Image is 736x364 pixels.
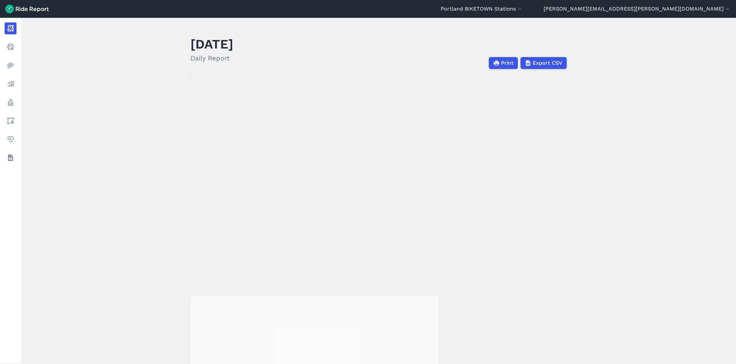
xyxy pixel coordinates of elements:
a: Datasets [5,152,17,164]
a: Areas [5,115,17,127]
button: Print [489,57,518,69]
h2: Daily Report [190,53,233,63]
a: Analyze [5,78,17,90]
button: [PERSON_NAME][EMAIL_ADDRESS][PERSON_NAME][DOMAIN_NAME] [544,5,731,13]
a: Heatmaps [5,59,17,71]
h1: [DATE] [190,35,233,53]
a: Health [5,133,17,145]
a: Report [5,22,17,34]
img: Ride Report [5,5,49,13]
span: Export CSV [533,59,562,67]
button: Export CSV [520,57,567,69]
a: Policy [5,96,17,108]
a: Realtime [5,41,17,53]
button: Portland BIKETOWN Stations [441,5,523,13]
span: Print [501,59,514,67]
